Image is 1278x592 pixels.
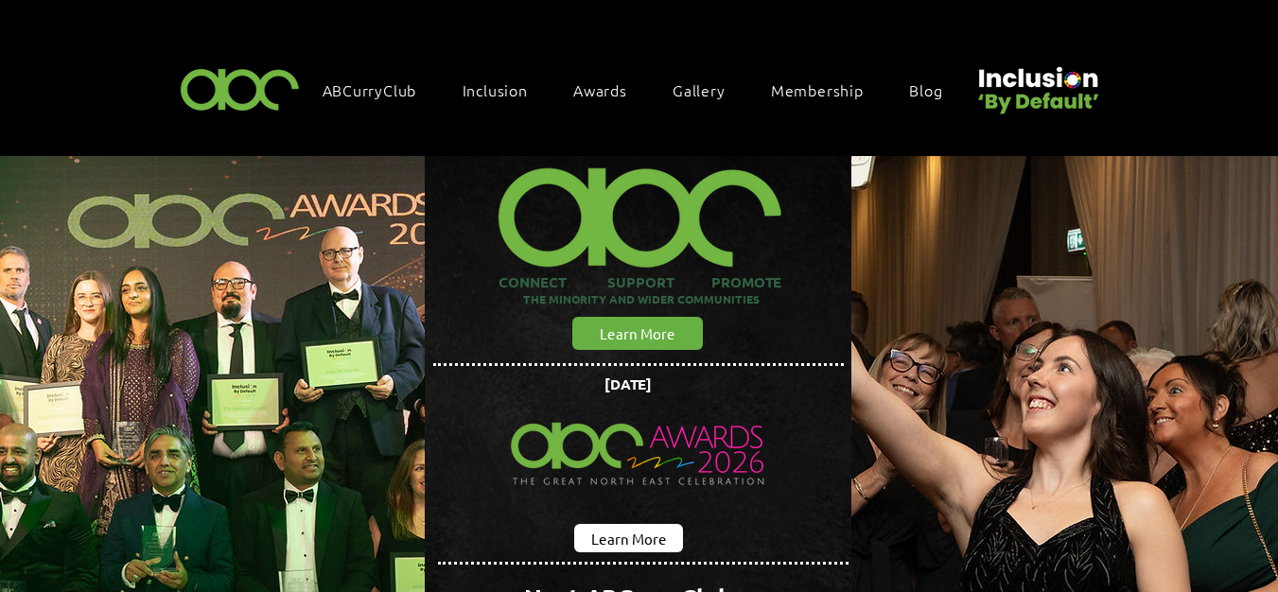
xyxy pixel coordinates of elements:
[574,524,683,552] a: Learn More
[673,79,726,100] span: Gallery
[600,323,675,343] span: Learn More
[572,317,703,350] a: Learn More
[663,70,754,110] a: Gallery
[573,79,627,100] span: Awards
[175,61,306,116] img: ABC-Logo-Blank-Background-01-01-2.png
[313,70,446,110] a: ABCurryClub
[488,144,791,272] img: ABC-Logo-Blank-Background-01-01-2_edited.png
[463,79,528,100] span: Inclusion
[313,70,972,110] nav: Site
[323,79,417,100] span: ABCurryClub
[523,291,760,306] span: THE MINORITY AND WIDER COMMUNITIES
[762,70,892,110] a: Membership
[499,272,781,291] span: CONNECT SUPPORT PROMOTE
[771,79,864,100] span: Membership
[604,374,652,393] span: [DATE]
[487,370,785,534] img: ABC Awards 2025 Landscape (6).png
[591,529,667,548] span: Learn More
[564,70,656,110] div: Awards
[900,70,971,110] a: Blog
[453,70,556,110] div: Inclusion
[972,51,1102,116] img: Untitled design (22).png
[909,79,942,100] span: Blog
